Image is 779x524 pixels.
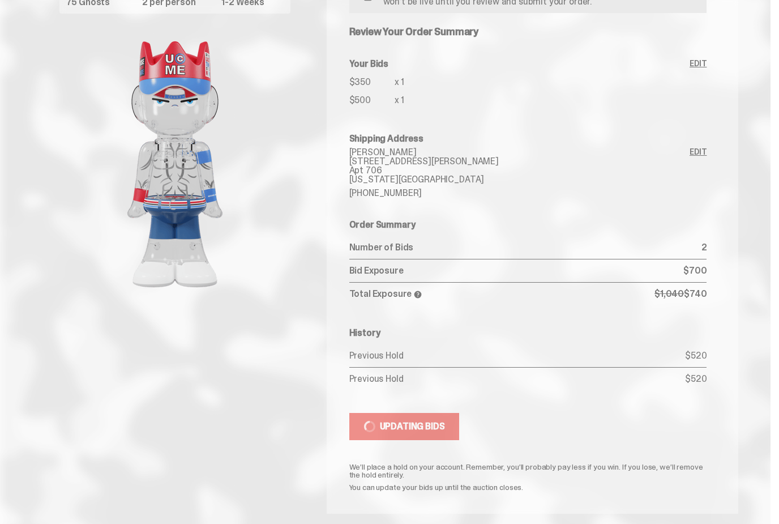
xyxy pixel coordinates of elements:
[349,148,690,157] p: [PERSON_NAME]
[349,78,395,87] p: $350
[349,27,707,37] h5: Review Your Order Summary
[654,289,707,299] p: $740
[349,59,690,69] h6: Your Bids
[349,243,701,252] p: Number of Bids
[349,189,690,198] p: [PHONE_NUMBER]
[349,374,686,384] p: Previous Hold
[395,96,405,105] p: x 1
[349,289,655,299] p: Total Exposure
[654,288,684,300] span: $1,040
[685,351,707,360] p: $520
[349,157,690,166] p: [STREET_ADDRESS][PERSON_NAME]
[349,483,707,491] p: You can update your bids up until the auction closes.
[349,220,707,229] h6: Order Summary
[349,175,690,184] p: [US_STATE][GEOGRAPHIC_DATA]
[349,329,707,338] h6: History
[349,166,690,175] p: Apt 706
[349,351,686,360] p: Previous Hold
[349,463,707,479] p: We’ll place a hold on your account. Remember, you’ll probably pay less if you win. If you lose, w...
[683,266,707,275] p: $700
[685,374,707,384] p: $520
[701,243,707,252] p: 2
[690,59,707,112] a: Edit
[395,78,405,87] p: x 1
[349,96,395,105] p: $500
[349,266,684,275] p: Bid Exposure
[690,148,707,198] a: Edit
[62,23,288,306] img: product image
[349,134,707,143] h6: Shipping Address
